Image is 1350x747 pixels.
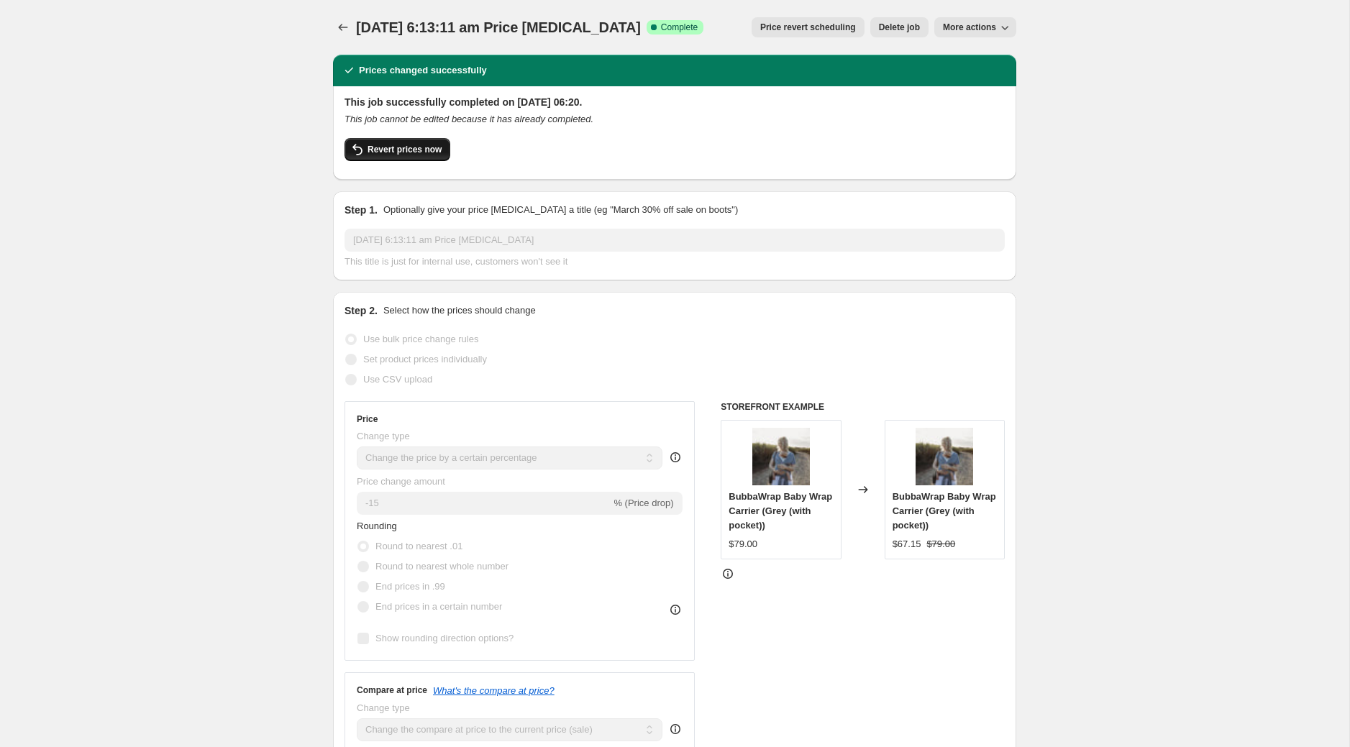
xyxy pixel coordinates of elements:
[363,334,478,344] span: Use bulk price change rules
[943,22,996,33] span: More actions
[345,256,567,267] span: This title is just for internal use, customers won't see it
[345,114,593,124] i: This job cannot be edited because it has already completed.
[383,303,536,318] p: Select how the prices should change
[926,537,955,551] strike: $79.00
[870,17,929,37] button: Delete job
[752,17,865,37] button: Price revert scheduling
[357,413,378,425] h3: Price
[345,229,1005,252] input: 30% off holiday sale
[375,581,445,592] span: End prices in .99
[879,22,920,33] span: Delete job
[661,22,698,33] span: Complete
[614,498,673,508] span: % (Price drop)
[729,537,757,551] div: $79.00
[433,685,555,696] button: What's the compare at price?
[375,561,508,572] span: Round to nearest whole number
[345,95,1005,109] h2: This job successfully completed on [DATE] 06:20.
[363,374,432,385] span: Use CSV upload
[357,702,410,713] span: Change type
[916,428,973,485] img: image_72059d11-7cab-47f5-b0f9-72c24e03984a_80x.jpg
[893,491,996,531] span: BubbaWrap Baby Wrap Carrier (Grey (with pocket))
[760,22,856,33] span: Price revert scheduling
[368,144,442,155] span: Revert prices now
[893,537,921,551] div: $67.15
[668,722,683,736] div: help
[383,203,738,217] p: Optionally give your price [MEDICAL_DATA] a title (eg "March 30% off sale on boots")
[357,476,445,487] span: Price change amount
[375,541,462,551] span: Round to nearest .01
[357,684,427,696] h3: Compare at price
[934,17,1016,37] button: More actions
[363,354,487,365] span: Set product prices individually
[356,19,641,35] span: [DATE] 6:13:11 am Price [MEDICAL_DATA]
[721,401,1005,413] h6: STOREFRONT EXAMPLE
[357,521,397,531] span: Rounding
[668,450,683,464] div: help
[375,633,514,643] span: Show rounding direction options?
[345,138,450,161] button: Revert prices now
[345,203,378,217] h2: Step 1.
[333,17,353,37] button: Price change jobs
[359,63,487,78] h2: Prices changed successfully
[375,601,502,612] span: End prices in a certain number
[357,431,410,441] span: Change type
[752,428,810,485] img: image_72059d11-7cab-47f5-b0f9-72c24e03984a_80x.jpg
[345,303,378,318] h2: Step 2.
[357,492,611,515] input: -15
[729,491,832,531] span: BubbaWrap Baby Wrap Carrier (Grey (with pocket))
